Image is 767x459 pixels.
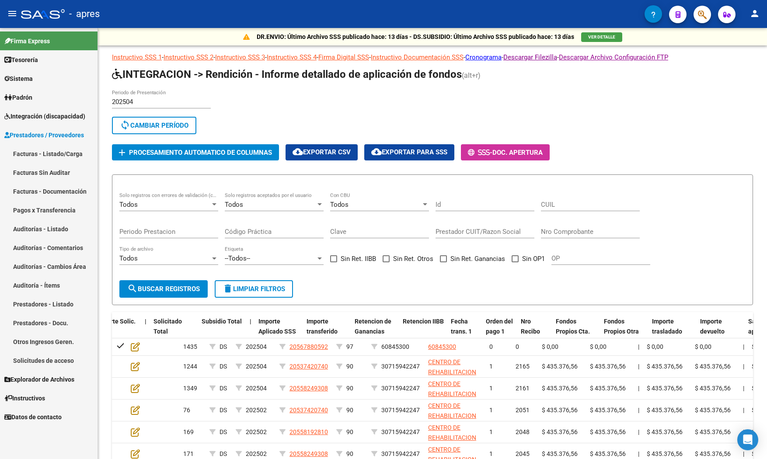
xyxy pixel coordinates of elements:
[559,53,668,61] a: Descargar Archivo Configuración FTP
[346,363,353,370] span: 90
[289,450,328,457] span: 20558249308
[743,450,744,457] span: |
[220,385,227,392] span: DS
[4,111,85,121] span: Integración (discapacidad)
[590,428,626,435] span: $ 435.376,56
[462,71,481,80] span: (alt+r)
[286,144,358,160] button: Exportar CSV
[346,428,353,435] span: 90
[364,144,454,160] button: Exportar para SSS
[355,318,391,335] span: Retencion de Ganancias
[351,312,399,351] datatable-header-cell: Retencion de Ganancias
[183,427,202,437] div: 169
[246,363,267,370] span: 202504
[695,428,731,435] span: $ 435.376,56
[225,254,250,262] span: --Todos--
[112,144,279,160] button: Procesamiento automatico de columnas
[183,362,202,372] div: 1244
[289,385,328,392] span: 20558249308
[516,428,530,435] span: 2048
[552,312,600,351] datatable-header-cell: Fondos Propios Cta. Disca.
[743,385,744,392] span: |
[112,52,753,62] p: - - - - - - - -
[638,450,639,457] span: |
[307,318,338,335] span: Importe transferido
[293,146,303,157] mat-icon: cloud_download
[150,312,198,351] datatable-header-cell: Solicitado Total
[503,53,557,61] a: Descargar Filezilla
[141,312,150,351] datatable-header-cell: |
[93,312,141,351] datatable-header-cell: Importe Solic.
[371,53,464,61] a: Instructivo Documentación SSS
[465,53,502,61] a: Cronograma
[183,342,202,352] div: 1435
[590,450,626,457] span: $ 435.376,56
[223,283,233,294] mat-icon: delete
[482,312,517,351] datatable-header-cell: Orden del pago 1
[542,385,578,392] span: $ 435.376,56
[516,385,530,392] span: 2161
[258,318,296,335] span: Importe Aplicado SSS
[695,385,731,392] span: $ 435.376,56
[492,149,543,156] span: Doc. Apertura
[4,74,33,83] span: Sistema
[346,407,353,414] span: 90
[129,149,272,156] span: Procesamiento automatico de columnas
[489,428,493,435] span: 1
[447,312,482,351] datatable-header-cell: Fecha trans. 1
[517,312,552,351] datatable-header-cell: Nro Recibo
[638,363,639,370] span: |
[638,385,639,392] span: |
[198,312,246,351] datatable-header-cell: Subsidio Total
[647,363,683,370] span: $ 435.376,56
[220,343,227,350] span: DS
[153,318,182,335] span: Solicitado Total
[267,53,317,61] a: Instructivo SSS 4
[468,149,492,156] span: -
[346,343,353,350] span: 97
[303,312,351,351] datatable-header-cell: Importe transferido
[428,402,476,449] span: CENTRO DE REHABILITACION INTEGRAL TE INVITO A JUGAR S.R.L.
[246,407,267,414] span: 202502
[695,450,731,457] span: $ 435.376,56
[4,393,45,403] span: Instructivos
[215,53,265,61] a: Instructivo SSS 3
[652,318,682,335] span: Importe trasladado
[743,363,744,370] span: |
[521,318,540,335] span: Nro Recibo
[489,363,493,370] span: 1
[750,8,760,19] mat-icon: person
[647,428,683,435] span: $ 435.376,56
[542,450,578,457] span: $ 435.376,56
[381,407,420,414] span: 30715942247
[115,340,126,351] mat-icon: check
[600,312,648,351] datatable-header-cell: Fondos Propios Otra Cta.
[255,312,303,351] datatable-header-cell: Importe Aplicado SSS
[516,363,530,370] span: 2165
[743,407,744,414] span: |
[164,53,213,61] a: Instructivo SSS 2
[112,53,162,61] a: Instructivo SSS 1
[293,148,351,156] span: Exportar CSV
[399,312,447,351] datatable-header-cell: Retencion IIBB
[202,318,242,325] span: Subsidio Total
[590,363,626,370] span: $ 435.376,56
[145,318,146,325] span: |
[542,363,578,370] span: $ 435.376,56
[516,407,530,414] span: 2051
[516,450,530,457] span: 2045
[119,254,138,262] span: Todos
[119,201,138,209] span: Todos
[381,343,409,350] span: 60845300
[381,363,420,370] span: 30715942247
[647,385,683,392] span: $ 435.376,56
[743,343,744,350] span: |
[257,32,574,42] p: DR.ENVIO: Último Archivo SSS publicado hace: 13 días - DS.SUBSIDIO: Último Archivo SSS publicado ...
[7,8,17,19] mat-icon: menu
[246,385,267,392] span: 202504
[695,343,711,350] span: $ 0,00
[246,312,255,351] datatable-header-cell: |
[289,407,328,414] span: 20537420740
[183,383,202,393] div: 1349
[451,318,472,335] span: Fecha trans. 1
